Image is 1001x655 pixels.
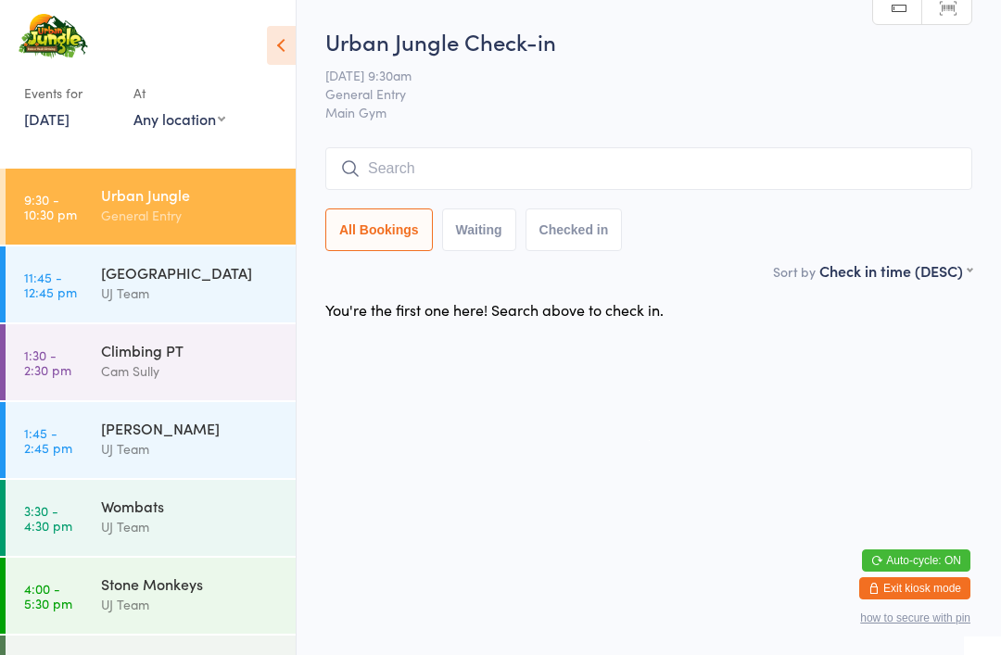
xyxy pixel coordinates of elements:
a: 9:30 -10:30 pmUrban JungleGeneral Entry [6,169,296,245]
a: 3:30 -4:30 pmWombatsUJ Team [6,480,296,556]
button: Waiting [442,208,516,251]
time: 9:30 - 10:30 pm [24,192,77,221]
div: Cam Sully [101,360,280,382]
div: UJ Team [101,438,280,460]
time: 11:45 - 12:45 pm [24,270,77,299]
a: [DATE] [24,108,70,129]
time: 4:00 - 5:30 pm [24,581,72,611]
a: 1:45 -2:45 pm[PERSON_NAME]UJ Team [6,402,296,478]
span: [DATE] 9:30am [325,66,944,84]
button: how to secure with pin [860,611,970,624]
div: You're the first one here! Search above to check in. [325,299,664,320]
label: Sort by [773,262,816,281]
div: [GEOGRAPHIC_DATA] [101,262,280,283]
div: Wombats [101,496,280,516]
time: 3:30 - 4:30 pm [24,503,72,533]
div: Stone Monkeys [101,573,280,594]
div: UJ Team [101,594,280,615]
time: 1:45 - 2:45 pm [24,425,72,455]
button: Exit kiosk mode [859,577,970,599]
img: Urban Jungle Indoor Rock Climbing [19,14,88,59]
span: Main Gym [325,103,972,121]
time: 1:30 - 2:30 pm [24,347,71,377]
a: 4:00 -5:30 pmStone MonkeysUJ Team [6,558,296,634]
input: Search [325,147,972,190]
div: [PERSON_NAME] [101,418,280,438]
button: All Bookings [325,208,433,251]
div: At [133,78,225,108]
h2: Urban Jungle Check-in [325,26,972,57]
div: UJ Team [101,283,280,304]
a: 11:45 -12:45 pm[GEOGRAPHIC_DATA]UJ Team [6,246,296,322]
div: Urban Jungle [101,184,280,205]
a: 1:30 -2:30 pmClimbing PTCam Sully [6,324,296,400]
button: Auto-cycle: ON [862,549,970,572]
span: General Entry [325,84,944,103]
div: Climbing PT [101,340,280,360]
div: General Entry [101,205,280,226]
div: UJ Team [101,516,280,537]
div: Events for [24,78,115,108]
div: Any location [133,108,225,129]
button: Checked in [526,208,623,251]
div: Check in time (DESC) [819,260,972,281]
